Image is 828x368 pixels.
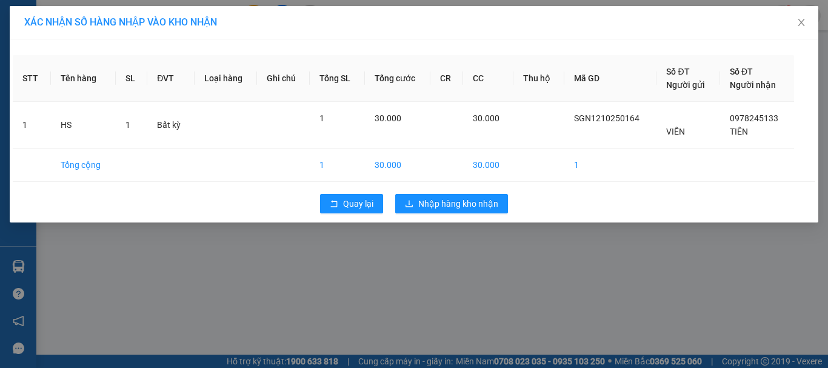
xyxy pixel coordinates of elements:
[666,127,685,136] span: VIỄN
[310,55,364,102] th: Tổng SL
[147,55,194,102] th: ĐVT
[51,102,116,149] td: HS
[51,55,116,102] th: Tên hàng
[463,149,513,182] td: 30.000
[343,197,373,210] span: Quay lại
[430,55,463,102] th: CR
[784,6,818,40] button: Close
[418,197,498,210] span: Nhập hàng kho nhận
[330,199,338,209] span: rollback
[564,149,657,182] td: 1
[375,113,401,123] span: 30.000
[319,113,324,123] span: 1
[257,55,310,102] th: Ghi chú
[463,55,513,102] th: CC
[796,18,806,27] span: close
[13,55,51,102] th: STT
[730,127,748,136] span: TIÊN
[405,199,413,209] span: download
[51,149,116,182] td: Tổng cộng
[116,55,147,102] th: SL
[564,55,657,102] th: Mã GD
[730,80,776,90] span: Người nhận
[395,194,508,213] button: downloadNhập hàng kho nhận
[195,55,258,102] th: Loại hàng
[13,102,51,149] td: 1
[147,102,194,149] td: Bất kỳ
[730,113,778,123] span: 0978245133
[365,55,430,102] th: Tổng cước
[666,80,705,90] span: Người gửi
[365,149,430,182] td: 30.000
[473,113,499,123] span: 30.000
[666,67,689,76] span: Số ĐT
[125,120,130,130] span: 1
[574,113,639,123] span: SGN1210250164
[730,67,753,76] span: Số ĐT
[24,16,217,28] span: XÁC NHẬN SỐ HÀNG NHẬP VÀO KHO NHẬN
[320,194,383,213] button: rollbackQuay lại
[513,55,564,102] th: Thu hộ
[310,149,364,182] td: 1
